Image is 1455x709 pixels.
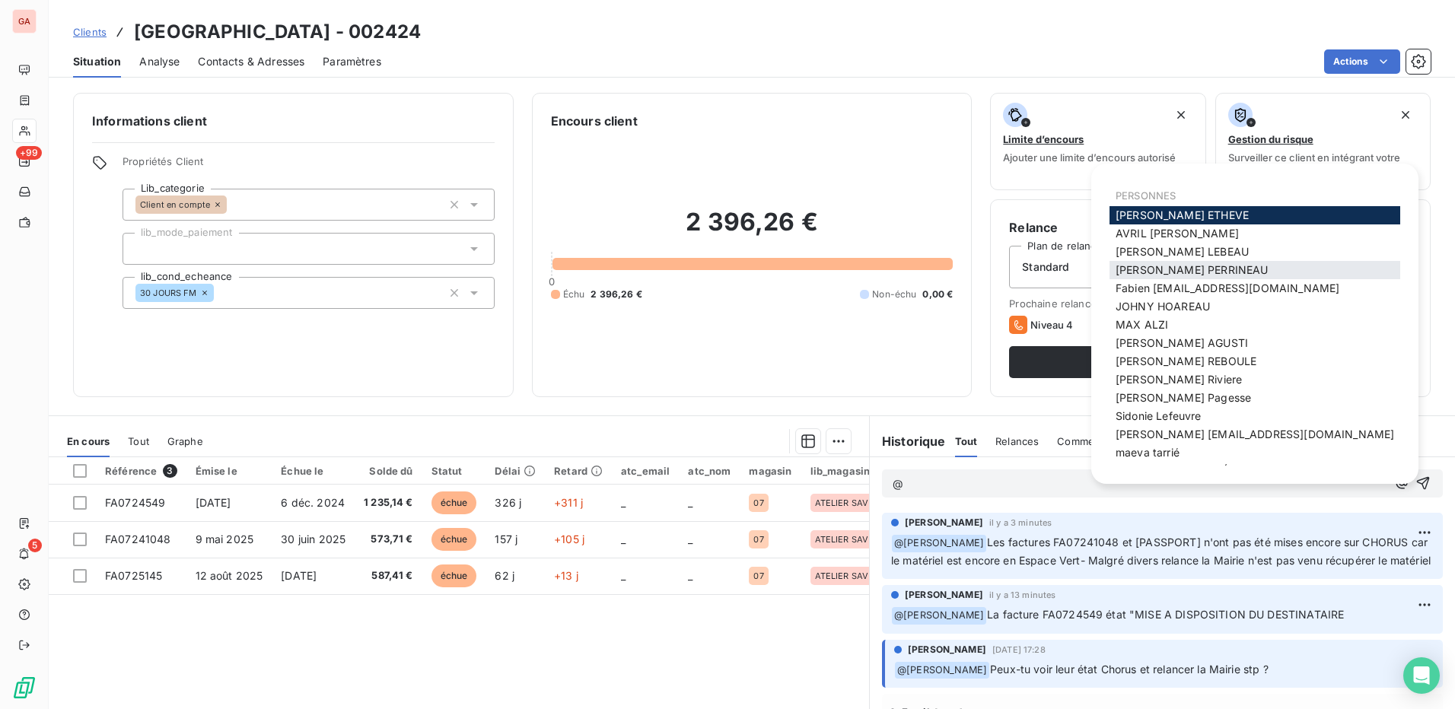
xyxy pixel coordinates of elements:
span: Analyse [139,54,180,69]
span: 9 mai 2025 [196,533,254,545]
img: Logo LeanPay [12,676,37,700]
span: [PERSON_NAME] Riviere [1116,373,1242,386]
span: Gestion du risque [1228,133,1313,145]
button: Gestion du risqueSurveiller ce client en intégrant votre outil de gestion des risques client. [1215,93,1431,190]
button: Limite d’encoursAjouter une limite d’encours autorisé [990,93,1205,190]
span: [PERSON_NAME] [EMAIL_ADDRESS][DOMAIN_NAME] [1116,428,1394,440]
span: _ [621,569,626,582]
span: Paramètres [323,54,381,69]
span: Prochaine relance prévue depuis le [1009,297,1412,310]
span: 5 [28,539,42,552]
input: Ajouter une valeur [214,286,226,300]
button: Voir [1009,346,1381,378]
span: 157 j [495,533,517,545]
h2: 2 396,26 € [551,207,954,253]
span: 30 JOURS FM [140,288,197,297]
span: 30 juin 2025 [281,533,345,545]
div: Échue le [281,465,345,477]
span: Contacts & Adresses [198,54,304,69]
span: 12 août 2025 [196,569,263,582]
span: +13 j [554,569,578,582]
button: Actions [1324,49,1400,74]
span: La facture FA0724549 état "MISE A DISPOSITION DU DESTINATAIRE [987,608,1344,621]
h6: Encours client [551,112,638,130]
span: Propriétés Client [123,155,495,176]
span: échue [431,491,477,514]
span: [PERSON_NAME] [908,643,986,657]
span: 587,41 € [364,568,413,583]
span: @ [893,477,903,490]
input: Ajouter une valeur [227,198,239,211]
div: atc_nom [688,465,731,477]
span: il y a 3 minutes [989,518,1052,527]
span: Tout [955,435,978,447]
span: 07 [753,535,763,544]
span: +311 j [554,496,583,509]
h6: Informations client [92,112,495,130]
span: 62 j [495,569,514,582]
span: [PERSON_NAME] [905,588,983,602]
div: Statut [431,465,477,477]
span: 1 235,14 € [364,495,413,510]
span: _ [688,569,692,582]
span: 07 [753,498,763,507]
span: +105 j [554,533,584,545]
div: Open Intercom Messenger [1403,657,1440,694]
span: Tout [128,435,149,447]
span: échue [431,528,477,551]
span: Fabien [EMAIL_ADDRESS][DOMAIN_NAME] [1116,281,1339,294]
span: Graphe [167,435,203,447]
span: [PERSON_NAME] REBOULE [1116,354,1256,367]
span: [PERSON_NAME] PERRINEAU [1116,263,1268,276]
span: [PERSON_NAME] AGUSTI [1116,336,1248,349]
div: Retard [554,465,603,477]
span: _ [621,533,626,545]
h3: [GEOGRAPHIC_DATA] - 002424 [134,18,421,46]
span: FA07241048 [105,533,171,545]
span: il y a 13 minutes [989,590,1056,599]
span: AVRIL [PERSON_NAME] [1116,227,1239,240]
span: Commentaires [1057,435,1127,447]
span: Limite d’encours [1003,133,1084,145]
div: Référence [105,464,177,478]
span: FA0725145 [105,569,162,582]
span: ATELIER SAV [815,571,869,580]
span: 2 396,26 € [591,288,642,301]
span: Non-échu [872,288,916,301]
span: FA0724549 [105,496,165,509]
div: Solde dû [364,465,413,477]
span: [PERSON_NAME] ETHEVE [1116,208,1249,221]
span: 0,00 € [922,288,953,301]
span: _ [688,533,692,545]
span: 3 [163,464,177,478]
span: _ [621,496,626,509]
span: Situation [73,54,121,69]
div: magasin [749,465,791,477]
span: Standard [1022,259,1069,275]
div: GA [12,9,37,33]
span: [DATE] [281,569,317,582]
div: lib_magasin [810,465,874,477]
span: [DATE] [196,496,231,509]
span: 6 déc. 2024 [281,496,345,509]
span: Sidonie Lefeuvre [1116,409,1201,422]
div: atc_email [621,465,670,477]
span: [PERSON_NAME] Pagesse [1116,391,1251,404]
span: Peux-tu voir leur état Chorus et relancer la Mairie stp ? [990,663,1269,676]
span: Ajouter une limite d’encours autorisé [1003,151,1176,164]
span: Les factures FA07241048 et [PASSPORT] n'ont pas été mises encore sur CHORUS car le matériel est e... [891,536,1431,567]
span: [DATE] 17:28 [992,645,1046,654]
span: Surveiller ce client en intégrant votre outil de gestion des risques client. [1228,151,1418,176]
span: échue [431,564,477,587]
span: _ [688,496,692,509]
span: ATELIER SAV [815,535,869,544]
span: 07 [753,571,763,580]
span: maeva tarrié [1116,446,1180,459]
span: ATELIER SAV [815,498,869,507]
span: Échu [563,288,585,301]
span: Voir [1027,356,1348,368]
h6: Historique [870,432,946,450]
span: Niveau 4 [1030,319,1073,331]
input: Ajouter une valeur [135,242,148,256]
span: @ [PERSON_NAME] [895,662,989,679]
